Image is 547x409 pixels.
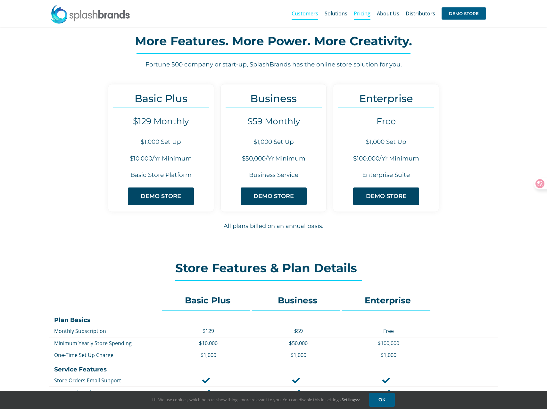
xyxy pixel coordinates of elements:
[167,352,250,359] p: $1,000
[442,3,486,24] a: DEMO STORE
[49,60,498,69] h6: Fortune 500 company or start-up, SplashBrands has the online store solution for you.
[353,187,419,205] a: DEMO STORE
[221,154,326,163] h6: $50,000/Yr Minimum
[221,138,326,146] h6: $1,000 Set Up
[354,3,370,24] a: Pricing
[257,352,340,359] p: $1,000
[333,171,439,179] h6: Enterprise Suite
[167,340,250,347] p: $10,000
[221,116,326,126] h4: $59 Monthly
[221,92,326,104] h3: Business
[54,389,160,396] p: Store Orders Phone Support
[175,262,372,274] h2: Store Features & Plan Details
[333,92,439,104] h3: Enterprise
[369,393,395,407] a: OK
[406,3,435,24] a: Distributors
[377,11,399,16] span: About Us
[108,171,214,179] h6: Basic Store Platform
[333,154,439,163] h6: $100,000/Yr Minimum
[221,171,326,179] h6: Business Service
[347,327,430,335] p: Free
[54,377,160,384] p: Store Orders Email Support
[347,340,430,347] p: $100,000
[54,366,107,373] strong: Service Features
[253,193,294,200] span: DEMO STORE
[292,3,318,24] a: Customers
[292,11,318,16] span: Customers
[54,340,160,347] p: Minimum Yearly Store Spending
[54,316,90,324] strong: Plan Basics
[333,116,439,126] h4: Free
[406,11,435,16] span: Distributors
[141,193,181,200] span: DEMO STORE
[333,138,439,146] h6: $1,000 Set Up
[152,397,360,403] span: Hi! We use cookies, which help us show things more relevant to you. You can disable this in setti...
[257,327,340,335] p: $59
[108,116,214,126] h4: $129 Monthly
[50,4,130,24] img: SplashBrands.com Logo
[54,327,160,335] p: Monthly Subscription
[108,154,214,163] h6: $10,000/Yr Minimum
[185,295,230,306] strong: Basic Plus
[108,92,214,104] h3: Basic Plus
[108,138,214,146] h6: $1,000 Set Up
[442,7,486,20] span: DEMO STORE
[354,11,370,16] span: Pricing
[342,397,360,403] a: Settings
[49,35,498,48] h2: More Features. More Power. More Creativity.
[292,3,486,24] nav: Main Menu Sticky
[365,295,411,306] strong: Enterprise
[278,295,317,306] strong: Business
[54,352,160,359] p: One-Time Set Up Charge
[49,222,498,231] h6: All plans billed on an annual basis.
[241,187,307,205] a: DEMO STORE
[257,340,340,347] p: $50,000
[167,327,250,335] p: $129
[347,352,430,359] p: $1,000
[325,11,347,16] span: Solutions
[128,187,194,205] a: DEMO STORE
[366,193,406,200] span: DEMO STORE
